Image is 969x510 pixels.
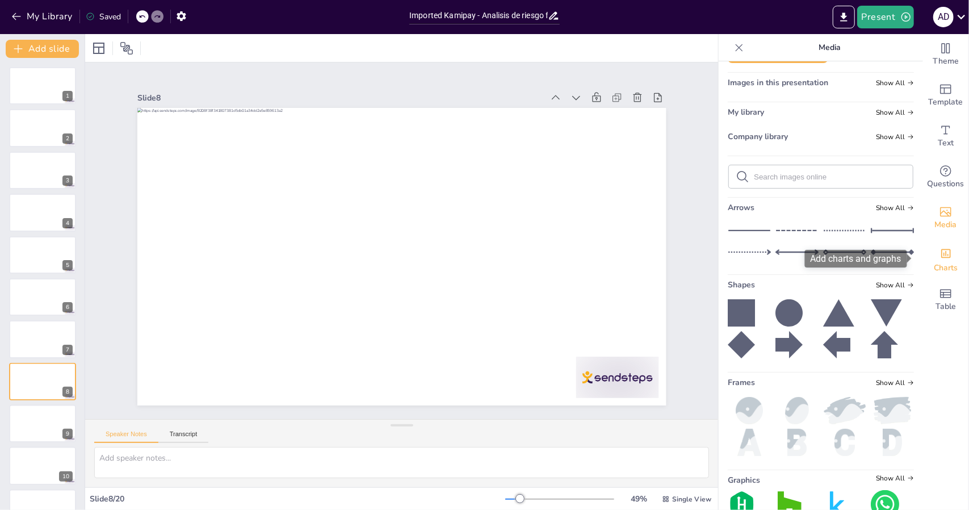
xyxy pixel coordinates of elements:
[857,6,914,28] button: Present
[936,300,956,313] span: Table
[876,108,914,116] span: Show all
[728,279,755,290] span: Shapes
[9,447,76,484] div: 10
[754,173,906,181] input: Search images online
[62,133,73,144] div: 2
[728,107,764,118] span: My library
[923,279,968,320] div: Add a table
[9,405,76,442] div: 9
[928,178,964,190] span: Questions
[876,379,914,387] span: Show all
[876,474,914,482] span: Show all
[876,204,914,212] span: Show all
[923,239,968,279] div: Add charts and graphs
[62,260,73,270] div: 5
[672,495,711,504] span: Single View
[805,250,907,267] div: Add charts and graphs
[933,7,954,27] div: A D
[94,430,158,443] button: Speaker Notes
[90,39,108,57] div: Layout
[728,131,788,142] span: Company library
[935,219,957,231] span: Media
[158,430,209,443] button: Transcript
[871,429,914,456] img: d.png
[120,41,133,55] span: Position
[748,34,912,61] p: Media
[86,11,121,22] div: Saved
[923,116,968,157] div: Add text boxes
[728,202,754,213] span: Arrows
[923,75,968,116] div: Add ready made slides
[90,494,505,504] div: Slide 8 / 20
[923,198,968,239] div: Add images, graphics, shapes or video
[876,281,914,289] span: Show all
[9,363,76,400] div: 8
[6,40,79,58] button: Add slide
[626,494,653,504] div: 49 %
[62,302,73,312] div: 6
[9,7,77,26] button: My Library
[728,475,760,486] span: Graphics
[9,152,76,189] div: 3
[59,471,73,482] div: 10
[62,91,73,101] div: 1
[728,377,755,388] span: Frames
[923,157,968,198] div: Get real-time input from your audience
[923,34,968,75] div: Change the overall theme
[728,77,828,88] span: Images in this presentation
[62,345,73,355] div: 7
[823,429,866,456] img: c.png
[62,218,73,228] div: 4
[9,67,76,104] div: 1
[62,429,73,439] div: 9
[934,262,958,274] span: Charts
[876,133,914,141] span: Show all
[62,387,73,397] div: 8
[9,320,76,358] div: 7
[876,79,914,87] span: Show all
[775,429,819,456] img: b.png
[9,278,76,316] div: 6
[9,194,76,231] div: 4
[823,397,866,424] img: paint2.png
[933,55,959,68] span: Theme
[833,6,855,28] button: Export to PowerPoint
[9,236,76,274] div: 5
[409,7,548,24] input: Insert title
[929,96,963,108] span: Template
[9,109,76,147] div: 2
[775,397,819,424] img: oval.png
[728,397,771,424] img: ball.png
[728,429,771,456] img: a.png
[938,137,954,149] span: Text
[62,175,73,186] div: 3
[933,6,954,28] button: A D
[871,397,914,424] img: paint.png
